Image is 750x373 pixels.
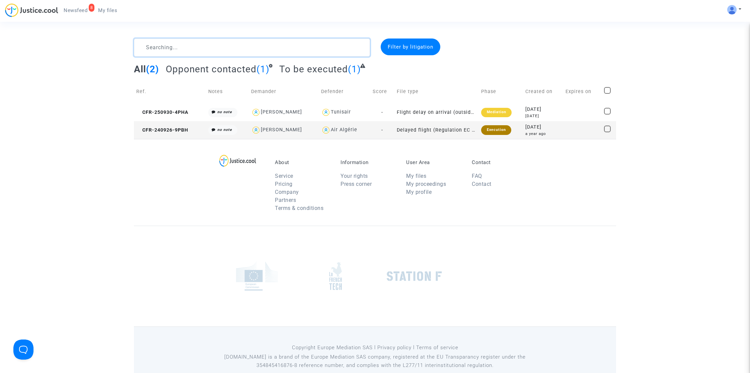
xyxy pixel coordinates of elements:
[206,80,249,103] td: Notes
[256,64,270,75] span: (1)
[563,80,602,103] td: Expires on
[481,125,511,135] div: Execution
[89,4,95,12] div: 8
[381,109,383,115] span: -
[275,189,299,195] a: Company
[388,44,433,50] span: Filter by litigation
[166,64,256,75] span: Opponent contacted
[348,64,361,75] span: (1)
[251,125,261,135] img: icon-user.svg
[394,80,479,103] td: File type
[223,353,528,370] p: [DOMAIN_NAME] is a brand of the Europe Mediation SAS company, registered at the EU Transparancy r...
[98,7,117,13] span: My files
[275,197,296,203] a: Partners
[406,173,426,179] a: My files
[249,80,319,103] td: Demander
[275,181,293,187] a: Pricing
[261,127,302,133] div: [PERSON_NAME]
[219,155,256,167] img: logo-lg.svg
[394,103,479,121] td: Flight delay on arrival (outside of EU - Montreal Convention)
[136,127,188,133] span: CFR-240926-9PBH
[319,80,370,103] td: Defender
[394,121,479,139] td: Delayed flight (Regulation EC 261/2004)
[479,80,523,103] td: Phase
[406,159,462,165] p: User Area
[727,5,737,14] img: ALV-UjV5hOg1DK_6VpdGyI3GiCsbYcKFqGYcyigr7taMTixGzq57m2O-mEoJuuWBlO_HCk8JQ1zztKhP13phCubDFpGEbboIp...
[341,159,396,165] p: Information
[341,173,368,179] a: Your rights
[58,5,93,15] a: 8Newsfeed
[146,64,159,75] span: (2)
[525,106,561,113] div: [DATE]
[321,107,331,117] img: icon-user.svg
[5,3,58,17] img: jc-logo.svg
[275,173,293,179] a: Service
[136,109,189,115] span: CFR-250930-4PHA
[406,189,432,195] a: My profile
[275,159,330,165] p: About
[472,173,482,179] a: FAQ
[134,80,206,103] td: Ref.
[406,181,446,187] a: My proceedings
[275,205,323,211] a: Terms & conditions
[341,181,372,187] a: Press corner
[472,181,492,187] a: Contact
[525,113,561,119] div: [DATE]
[93,5,123,15] a: My files
[331,127,357,133] div: Air Algérie
[472,159,527,165] p: Contact
[261,109,302,115] div: [PERSON_NAME]
[279,64,348,75] span: To be executed
[223,344,528,352] p: Copyright Europe Mediation SAS l Privacy policy l Terms of service
[525,131,561,137] div: a year ago
[370,80,394,103] td: Score
[381,127,383,133] span: -
[134,64,146,75] span: All
[217,110,232,114] i: no note
[387,271,442,281] img: stationf.png
[331,109,351,115] div: Tunisair
[523,80,563,103] td: Created on
[329,262,342,290] img: french_tech.png
[64,7,87,13] span: Newsfeed
[251,107,261,117] img: icon-user.svg
[217,128,232,132] i: no note
[321,125,331,135] img: icon-user.svg
[481,108,511,117] div: Mediation
[13,340,33,360] iframe: Help Scout Beacon - Open
[525,124,561,131] div: [DATE]
[236,262,278,291] img: europe_commision.png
